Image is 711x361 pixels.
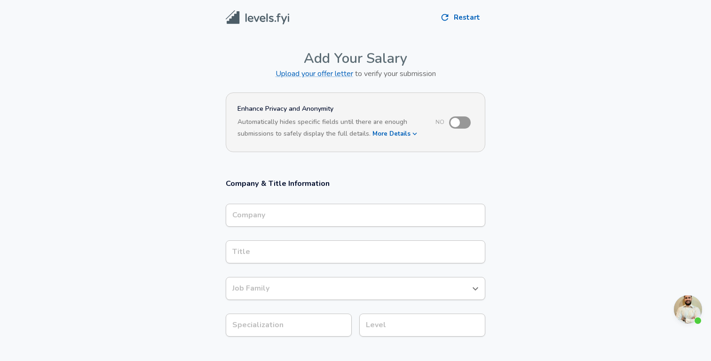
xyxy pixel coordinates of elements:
[372,127,418,140] button: More Details
[230,208,481,223] input: Google
[226,50,485,67] h4: Add Your Salary
[226,314,352,337] input: Specialization
[230,281,467,296] input: Software Engineer
[674,295,702,323] div: Open chat
[435,118,444,126] span: No
[237,117,423,140] h6: Automatically hides specific fields until there are enough submissions to safely display the full...
[226,10,289,25] img: Levels.fyi
[363,318,481,332] input: L3
[469,282,482,295] button: Open
[226,178,485,189] h3: Company & Title Information
[436,8,485,27] button: Restart
[230,245,481,259] input: Software Engineer
[237,104,423,114] h4: Enhance Privacy and Anonymity
[226,67,485,80] h6: to verify your submission
[276,69,353,79] a: Upload your offer letter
